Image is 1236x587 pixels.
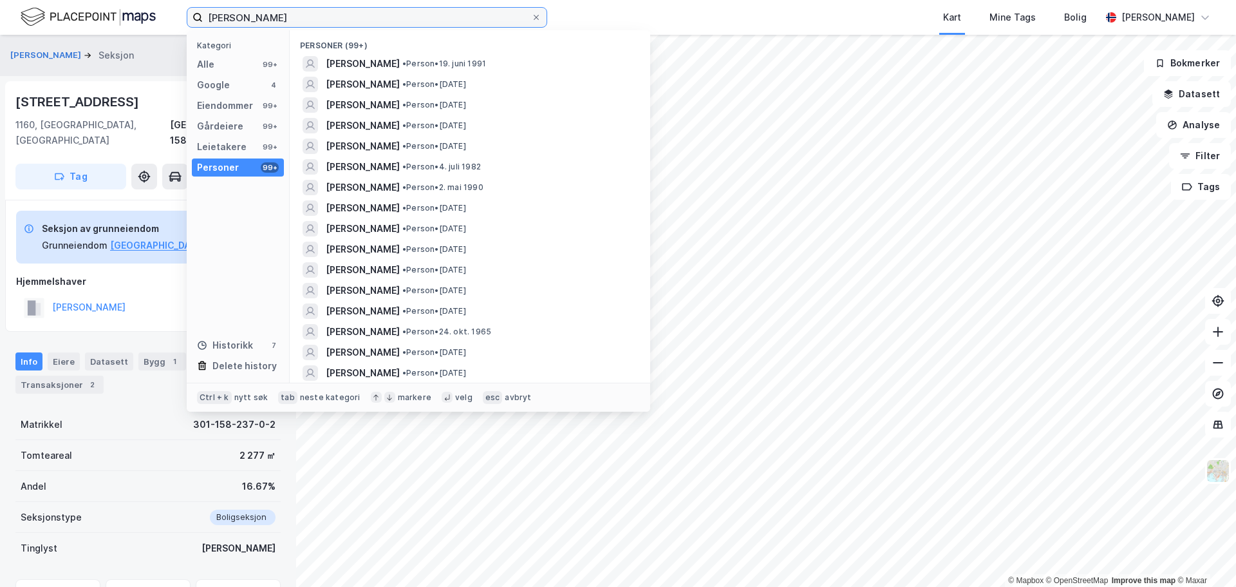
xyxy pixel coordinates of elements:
span: [PERSON_NAME] [326,262,400,278]
div: Kart [943,10,961,25]
div: 301-158-237-0-2 [193,417,276,432]
a: Improve this map [1112,576,1175,585]
div: Seksjon [98,48,134,63]
div: Hjemmelshaver [16,274,280,289]
span: Person • [DATE] [402,120,466,131]
div: markere [398,392,431,403]
span: [PERSON_NAME] [326,283,400,298]
span: [PERSON_NAME] [326,97,400,113]
div: Delete history [212,358,277,374]
div: Bolig [1064,10,1087,25]
div: Transaksjoner [15,376,104,394]
span: Person • [DATE] [402,203,466,213]
button: Tag [15,164,126,189]
span: • [402,162,406,171]
span: • [402,120,406,130]
span: • [402,306,406,316]
span: • [402,182,406,192]
span: [PERSON_NAME] [326,56,400,72]
div: Eiendommer [197,98,253,113]
div: 4 [268,80,279,90]
div: Seksjonstype [21,510,82,525]
div: Historikk [197,338,253,353]
div: Andel [21,479,46,494]
div: Datasett [85,352,133,370]
img: Z [1206,459,1230,483]
span: • [402,368,406,378]
span: • [402,141,406,151]
span: • [402,59,406,68]
div: Leietakere [197,139,247,155]
div: Personer [197,160,239,175]
span: Person • 19. juni 1991 [402,59,486,69]
span: [PERSON_NAME] [326,77,400,92]
div: 99+ [261,142,279,152]
div: velg [455,392,473,403]
span: Person • [DATE] [402,100,466,110]
div: Alle [197,57,214,72]
div: Seksjon av grunneiendom [42,221,248,236]
button: Tags [1171,174,1231,200]
div: Info [15,352,42,370]
span: • [402,265,406,274]
div: Matrikkel [21,417,62,432]
div: neste kategori [300,392,360,403]
span: • [402,285,406,295]
span: Person • [DATE] [402,265,466,275]
span: • [402,79,406,89]
span: [PERSON_NAME] [326,139,400,154]
div: [STREET_ADDRESS] [15,91,142,112]
div: Gårdeiere [197,119,243,134]
div: 16.67% [242,479,276,494]
button: Filter [1169,143,1231,169]
img: logo.f888ab2527a4732fd821a326f86c7f29.svg [21,6,156,28]
div: Personer (99+) [290,30,650,53]
span: [PERSON_NAME] [326,180,400,195]
div: 2 277 ㎡ [239,448,276,463]
span: Person • [DATE] [402,368,466,378]
span: [PERSON_NAME] [326,118,400,133]
a: Mapbox [1008,576,1044,585]
div: nytt søk [234,392,268,403]
span: [PERSON_NAME] [326,345,400,360]
div: Bygg [138,352,186,370]
div: Tomteareal [21,448,72,463]
input: Søk på adresse, matrikkel, gårdeiere, leietakere eller personer [203,8,531,27]
span: [PERSON_NAME] [326,365,400,381]
span: Person • 4. juli 1982 [402,162,481,172]
span: • [402,100,406,110]
div: 99+ [261,162,279,173]
span: Person • [DATE] [402,347,466,358]
button: Bokmerker [1144,50,1231,76]
span: [PERSON_NAME] [326,303,400,319]
span: Person • [DATE] [402,285,466,296]
span: • [402,224,406,233]
div: [PERSON_NAME] [201,541,276,556]
span: [PERSON_NAME] [326,221,400,236]
div: 2 [86,378,98,391]
button: [PERSON_NAME] [10,49,84,62]
button: [GEOGRAPHIC_DATA], 158/237 [110,238,248,253]
span: • [402,327,406,336]
div: esc [483,391,503,404]
div: avbryt [505,392,531,403]
div: 99+ [261,121,279,131]
button: Datasett [1152,81,1231,107]
span: [PERSON_NAME] [326,324,400,340]
div: Eiere [48,352,80,370]
div: Ctrl + k [197,391,232,404]
span: Person • 24. okt. 1965 [402,327,491,337]
span: Person • 2. mai 1990 [402,182,483,193]
div: Mine Tags [989,10,1036,25]
span: Person • [DATE] [402,306,466,316]
div: Kategori [197,41,284,50]
span: • [402,203,406,213]
div: 99+ [261,59,279,70]
span: Person • [DATE] [402,79,466,90]
div: tab [278,391,297,404]
div: Grunneiendom [42,238,108,253]
div: 7 [268,340,279,351]
div: Tinglyst [21,541,57,556]
span: Person • [DATE] [402,141,466,151]
div: 1160, [GEOGRAPHIC_DATA], [GEOGRAPHIC_DATA] [15,117,170,148]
